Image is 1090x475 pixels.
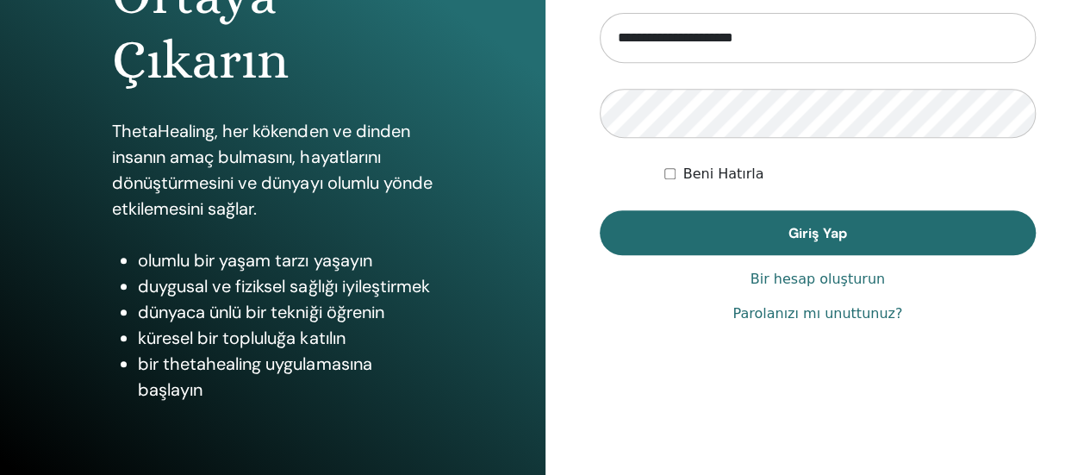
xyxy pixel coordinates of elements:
[664,164,1036,184] div: Beni süresiz olarak veya manuel olarak çıkış yapana kadar kimlik doğrulamalı tut
[788,224,847,242] font: Giriş Yap
[732,305,902,322] font: Parolanızı mı unuttunuz?
[138,275,429,297] font: duygusal ve fiziksel sağlığı iyileştirmek
[600,210,1037,255] button: Giriş Yap
[138,353,371,401] font: bir thetahealing uygulamasına başlayın
[732,303,902,324] a: Parolanızı mı unuttunuz?
[751,271,885,287] font: Bir hesap oluşturun
[138,327,345,349] font: küresel bir topluluğa katılın
[751,269,885,290] a: Bir hesap oluşturun
[112,120,432,220] font: ThetaHealing, her kökenden ve dinden insanın amaç bulmasını, hayatlarını dönüştürmesini ve dünyay...
[138,249,371,272] font: olumlu bir yaşam tarzı yaşayın
[682,166,763,182] font: Beni Hatırla
[138,301,383,323] font: dünyaca ünlü bir tekniği öğrenin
